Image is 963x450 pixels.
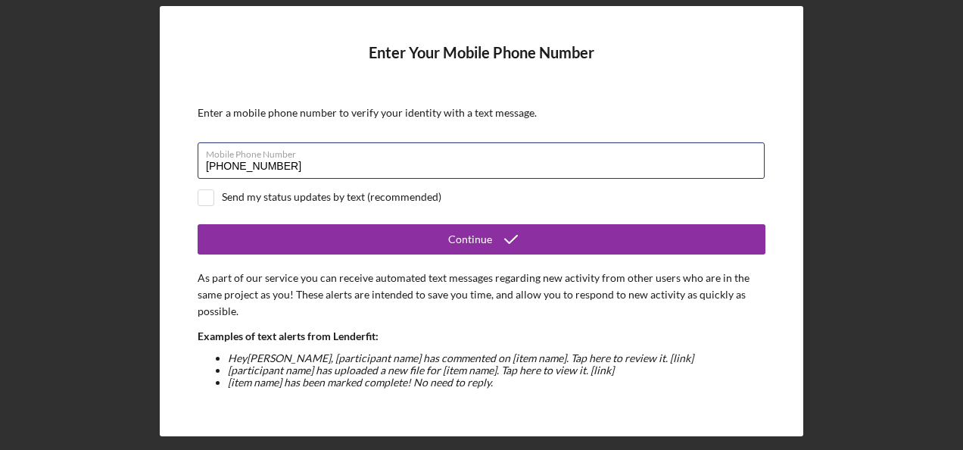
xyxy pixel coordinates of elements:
div: Continue [448,224,492,255]
li: [item name] has been marked complete! No need to reply. [228,377,765,389]
button: Continue [198,224,765,255]
h4: Enter Your Mobile Phone Number [198,44,765,84]
li: [participant name] has uploaded a new file for [item name]. Tap here to view it. [link] [228,364,765,377]
p: Examples of text alerts from Lenderfit: [198,328,765,345]
p: As part of our service you can receive automated text messages regarding new activity from other ... [198,270,765,320]
p: Message frequency varies. Message and data rates may apply. If you have any questions about your ... [198,396,765,430]
li: Hey [PERSON_NAME] , [participant name] has commented on [item name]. Tap here to review it. [link] [228,352,765,364]
label: Mobile Phone Number [206,143,765,160]
div: Enter a mobile phone number to verify your identity with a text message. [198,107,765,119]
div: Send my status updates by text (recommended) [222,191,441,203]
